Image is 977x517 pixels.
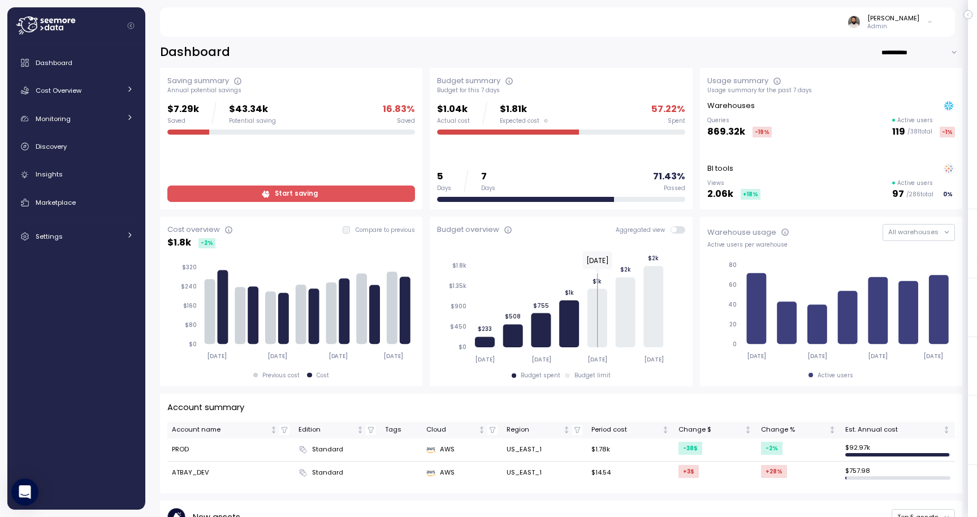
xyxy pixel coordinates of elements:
[502,438,587,462] td: US_EAST_1
[587,438,674,462] td: $1.78k
[888,227,939,236] span: All warehouses
[593,277,602,285] tspan: $1k
[587,356,607,363] tspan: [DATE]
[892,187,904,202] p: 97
[707,179,760,187] p: Views
[36,114,71,123] span: Monitoring
[459,343,466,351] tspan: $0
[729,261,737,269] tspan: 80
[761,465,787,478] div: +28 %
[707,75,768,87] div: Usage summary
[744,426,752,434] div: Not sorted
[897,117,933,124] p: Active users
[678,465,699,478] div: +3 $
[312,468,343,478] span: Standard
[481,184,495,192] div: Days
[167,401,244,414] p: Account summary
[437,75,500,87] div: Budget summary
[356,426,364,434] div: Not sorted
[662,426,669,434] div: Not sorted
[707,163,733,174] p: BI tools
[707,87,955,94] div: Usage summary for the past 7 days
[746,352,766,360] tspan: [DATE]
[172,425,268,435] div: Account name
[36,58,72,67] span: Dashboard
[207,352,227,360] tspan: [DATE]
[841,438,955,462] td: $ 92.97k
[383,102,415,117] p: 16.83 %
[12,163,141,186] a: Insights
[198,238,215,248] div: -2 %
[449,282,466,290] tspan: $1.35k
[868,352,888,360] tspan: [DATE]
[167,235,191,251] p: $ 1.8k
[36,86,81,95] span: Cost Overview
[167,75,229,87] div: Saving summary
[707,124,745,140] p: 869.32k
[189,341,197,348] tspan: $0
[733,341,737,348] tspan: 0
[385,425,417,435] div: Tags
[845,425,941,435] div: Est. Annual cost
[167,422,294,438] th: Account nameNot sorted
[897,179,933,187] p: Active users
[653,169,685,184] p: 71.43 %
[620,266,631,273] tspan: $2k
[451,303,466,310] tspan: $900
[502,462,587,484] td: US_EAST_1
[328,352,348,360] tspan: [DATE]
[452,262,466,269] tspan: $1.8k
[384,352,404,360] tspan: [DATE]
[437,224,499,235] div: Budget overview
[521,372,560,380] div: Budget spent
[668,117,685,125] div: Spent
[185,321,197,329] tspan: $80
[707,187,733,202] p: 2.06k
[167,462,294,484] td: ATBAY_DEV
[906,191,933,199] p: / 286 total
[267,352,287,360] tspan: [DATE]
[841,462,955,484] td: $ 757.98
[12,51,141,74] a: Dashboard
[828,426,836,434] div: Not sorted
[270,426,278,434] div: Not sorted
[867,14,919,23] div: [PERSON_NAME]
[728,301,737,308] tspan: 40
[36,198,76,207] span: Marketplace
[275,186,318,201] span: Start saving
[664,184,685,192] div: Passed
[437,117,470,125] div: Actual cost
[502,422,587,438] th: RegionNot sorted
[11,479,38,506] div: Open Intercom Messenger
[741,189,760,200] div: +18 %
[167,87,415,94] div: Annual potential savings
[924,352,944,360] tspan: [DATE]
[421,422,502,438] th: CloudNot sorted
[299,425,355,435] div: Edition
[892,124,905,140] p: 119
[182,264,197,271] tspan: $320
[229,117,276,125] div: Potential saving
[478,325,492,333] tspan: $233
[761,442,783,455] div: -2 %
[648,255,659,262] tspan: $2k
[167,186,415,202] a: Start saving
[533,301,549,309] tspan: $755
[943,426,950,434] div: Not sorted
[756,422,841,438] th: Change %Not sorted
[36,142,67,151] span: Discovery
[12,135,141,158] a: Discovery
[940,127,955,137] div: -1 %
[437,102,470,117] p: $1.04k
[12,107,141,130] a: Monitoring
[36,232,63,241] span: Settings
[437,169,451,184] p: 5
[183,302,197,309] tspan: $160
[507,425,561,435] div: Region
[883,224,955,240] button: All warehouses
[500,117,539,125] span: Expected cost
[587,462,674,484] td: $14.54
[644,356,664,363] tspan: [DATE]
[481,169,495,184] p: 7
[426,445,498,455] div: AWS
